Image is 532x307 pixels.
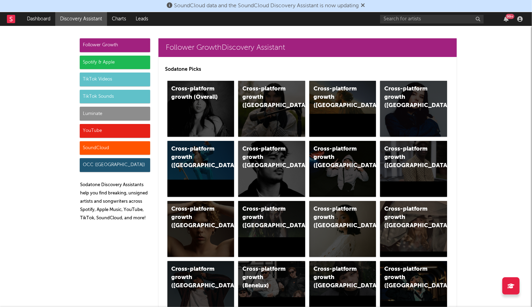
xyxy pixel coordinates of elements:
button: 99+ [504,16,509,22]
p: Sodatone Discovery Assistants help you find breaking, unsigned artists and songwriters across Spo... [80,181,150,222]
span: SoundCloud data and the SoundCloud Discovery Assistant is now updating [174,3,359,9]
div: Cross-platform growth ([GEOGRAPHIC_DATA]) [242,145,289,170]
a: Cross-platform growth ([GEOGRAPHIC_DATA]) [309,201,376,257]
div: Cross-platform growth ([GEOGRAPHIC_DATA]/GSA) [313,145,360,170]
div: Cross-platform growth ([GEOGRAPHIC_DATA]) [172,265,219,290]
div: Cross-platform growth ([GEOGRAPHIC_DATA]) [384,265,431,290]
div: YouTube [80,124,150,138]
a: Cross-platform growth ([GEOGRAPHIC_DATA]) [309,81,376,137]
div: SoundCloud [80,141,150,155]
div: TikTok Sounds [80,90,150,104]
div: Cross-platform growth ([GEOGRAPHIC_DATA]) [313,205,360,230]
a: Cross-platform growth ([GEOGRAPHIC_DATA]) [380,201,447,257]
div: TikTok Videos [80,73,150,86]
div: Cross-platform growth ([GEOGRAPHIC_DATA]) [242,85,289,110]
a: Cross-platform growth ([GEOGRAPHIC_DATA]) [167,141,234,197]
div: Luminate [80,107,150,121]
a: Discovery Assistant [55,12,107,26]
div: 99 + [506,14,514,19]
a: Cross-platform growth ([GEOGRAPHIC_DATA]/GSA) [309,141,376,197]
div: Cross-platform growth ([GEOGRAPHIC_DATA]) [384,85,431,110]
a: Cross-platform growth ([GEOGRAPHIC_DATA]) [380,141,447,197]
a: Cross-platform growth ([GEOGRAPHIC_DATA]) [167,201,234,257]
a: Cross-platform growth ([GEOGRAPHIC_DATA]) [238,141,305,197]
a: Cross-platform growth ([GEOGRAPHIC_DATA]) [238,201,305,257]
div: Cross-platform growth (Overall) [172,85,219,102]
div: Cross-platform growth ([GEOGRAPHIC_DATA]) [242,205,289,230]
div: Cross-platform growth ([GEOGRAPHIC_DATA]) [172,145,219,170]
a: Leads [131,12,153,26]
a: Charts [107,12,131,26]
a: Follower GrowthDiscovery Assistant [158,38,457,57]
div: OCC ([GEOGRAPHIC_DATA]) [80,158,150,172]
a: Dashboard [22,12,55,26]
div: Cross-platform growth ([GEOGRAPHIC_DATA]) [384,145,431,170]
div: Spotify & Apple [80,56,150,69]
div: Cross-platform growth (Benelux) [242,265,289,290]
a: Cross-platform growth ([GEOGRAPHIC_DATA]) [238,81,305,137]
p: Sodatone Picks [165,65,450,74]
a: Cross-platform growth (Overall) [167,81,234,137]
input: Search for artists [380,15,484,23]
div: Cross-platform growth ([GEOGRAPHIC_DATA]) [384,205,431,230]
div: Cross-platform growth ([GEOGRAPHIC_DATA]) [313,265,360,290]
div: Cross-platform growth ([GEOGRAPHIC_DATA]) [172,205,219,230]
span: Dismiss [361,3,365,9]
div: Cross-platform growth ([GEOGRAPHIC_DATA]) [313,85,360,110]
a: Cross-platform growth ([GEOGRAPHIC_DATA]) [380,81,447,137]
div: Follower Growth [80,38,150,52]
